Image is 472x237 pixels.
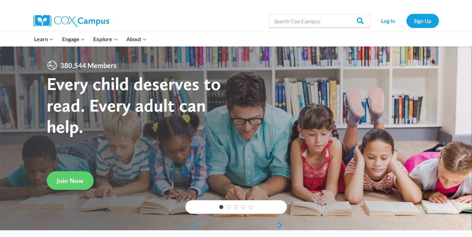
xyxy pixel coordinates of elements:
[126,35,147,43] span: About
[57,60,119,71] span: 380,544 Members
[62,35,85,43] span: Engage
[227,205,231,209] a: 2
[185,221,196,229] a: previous
[93,35,118,43] span: Explore
[33,15,109,27] img: Cox Campus
[219,205,223,209] a: 1
[234,205,238,209] a: 3
[374,14,439,28] nav: Secondary Navigation
[57,177,83,185] span: Join Now
[241,205,245,209] a: 4
[47,73,221,137] strong: Every child deserves to read. Every adult can help.
[249,205,253,209] a: 5
[277,221,287,229] a: next
[374,14,403,28] a: Log In
[34,35,53,43] span: Learn
[406,14,439,28] a: Sign Up
[30,32,151,46] nav: Primary Navigation
[269,14,370,28] input: Search Cox Campus
[47,171,94,190] a: Join Now
[185,218,287,232] div: content slider buttons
